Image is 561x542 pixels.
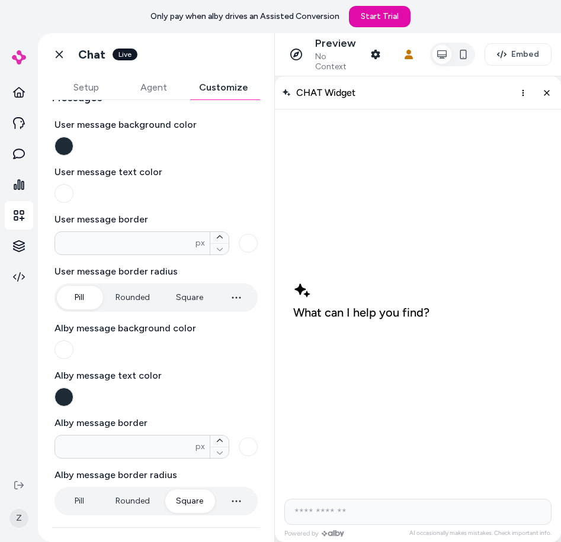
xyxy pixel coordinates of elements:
label: User message border radius [55,264,258,279]
label: User message background color [55,118,258,132]
div: Messages [52,106,260,518]
button: Pill [57,489,101,513]
button: Embed [485,43,552,66]
span: px [195,237,205,249]
label: User message border [55,212,258,227]
label: Alby message text color [55,369,258,383]
span: Embed [511,49,539,60]
span: No Context [315,51,357,72]
label: Alby message border [55,416,258,430]
label: Alby message border radius [55,468,258,482]
button: Square [164,286,215,309]
button: Square [164,489,215,513]
span: Z [9,509,28,528]
label: User message text color [55,165,258,179]
button: Pill [57,286,101,309]
a: Start Trial [349,6,411,27]
button: Setup [52,76,120,99]
h1: Chat [78,47,105,62]
button: Z [7,499,31,537]
img: alby Logo [12,50,26,64]
button: Customize [187,76,260,99]
label: Alby message background color [55,321,258,335]
div: Live [113,49,137,60]
p: Preview [315,37,357,50]
button: Rounded [104,489,162,513]
button: Rounded [104,286,162,309]
button: Agent [120,76,187,99]
p: Only pay when alby drives an Assisted Conversion [150,11,339,22]
span: px [195,441,205,453]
